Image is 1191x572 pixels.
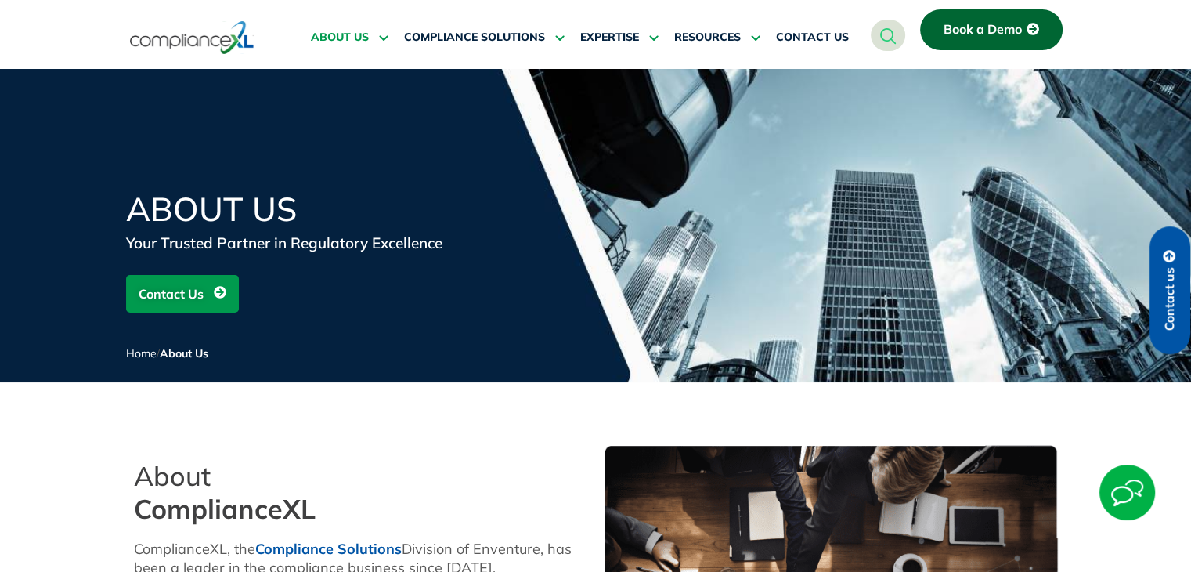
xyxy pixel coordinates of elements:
[311,19,388,56] a: ABOUT US
[130,20,254,56] img: logo-one.svg
[126,275,239,313] a: Contact Us
[674,19,760,56] a: RESOURCES
[404,31,545,45] span: COMPLIANCE SOLUTIONS
[126,346,208,360] span: /
[255,540,402,558] a: Compliance Solutions
[776,19,849,56] a: CONTACT US
[160,346,208,360] span: About Us
[139,279,204,309] span: Contact Us
[126,193,502,226] h1: About Us
[1149,226,1190,354] a: Contact us
[920,9,1063,50] a: Book a Demo
[134,492,316,526] span: ComplianceXL
[776,31,849,45] span: CONTACT US
[944,23,1022,37] span: Book a Demo
[126,346,157,360] a: Home
[126,232,502,254] div: Your Trusted Partner in Regulatory Excellence
[1163,267,1177,331] span: Contact us
[580,19,659,56] a: EXPERTISE
[404,19,565,56] a: COMPLIANCE SOLUTIONS
[674,31,741,45] span: RESOURCES
[311,31,369,45] span: ABOUT US
[871,20,905,51] a: navsearch-button
[1099,465,1155,520] img: Start Chat
[580,31,639,45] span: EXPERTISE
[134,460,588,526] h2: About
